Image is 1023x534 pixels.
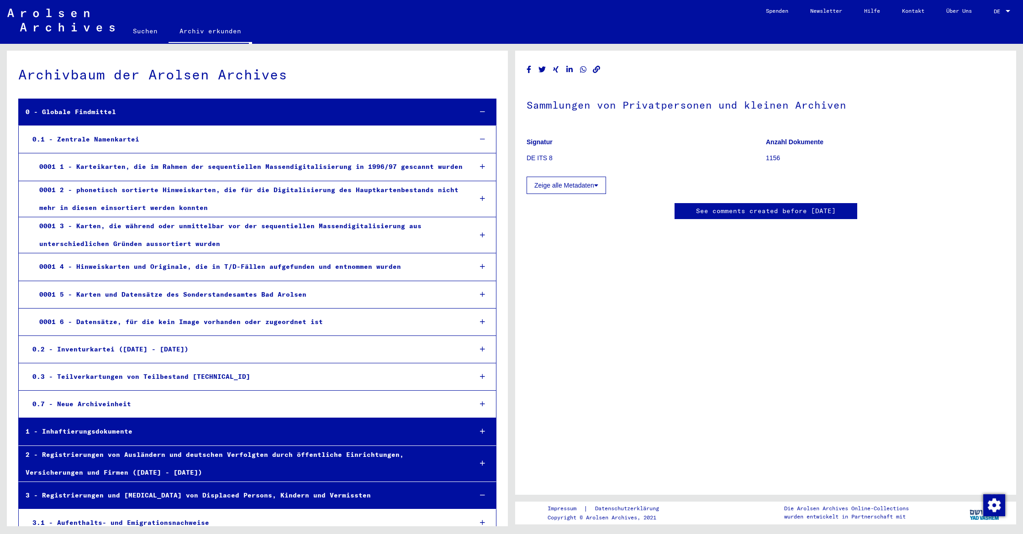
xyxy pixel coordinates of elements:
[592,64,601,75] button: Copy link
[994,8,1004,15] span: DE
[983,494,1005,516] div: Zustimmung ändern
[579,64,588,75] button: Share on WhatsApp
[18,64,496,85] div: Archivbaum der Arolsen Archives
[784,513,909,521] p: wurden entwickelt in Partnerschaft mit
[548,513,670,522] p: Copyright © Arolsen Archives, 2021
[26,514,464,532] div: 3.1 - Aufenthalts- und Emigrationsnachweise
[26,131,464,148] div: 0.1 - Zentrale Namenkartei
[696,206,836,216] a: See comments created before [DATE]
[32,217,464,253] div: 0001 3 - Karten, die während oder unmittelbar vor der sequentiellen Massendigitalisierung aus unt...
[565,64,575,75] button: Share on LinkedIn
[32,181,464,217] div: 0001 2 - phonetisch sortierte Hinweiskarten, die für die Digitalisierung des Hauptkartenbestands ...
[766,138,823,146] b: Anzahl Dokumente
[32,313,464,331] div: 0001 6 - Datensätze, für die kein Image vorhanden oder zugeordnet ist
[32,286,464,304] div: 0001 5 - Karten und Datensätze des Sonderstandesamtes Bad Arolsen
[26,368,464,386] div: 0.3 - Teilverkartungen von Teilbestand [TECHNICAL_ID]
[122,20,169,42] a: Suchen
[19,103,464,121] div: 0 - Globale Findmittel
[527,138,553,146] b: Signatur
[538,64,547,75] button: Share on Twitter
[19,423,464,440] div: 1 - Inhaftierungsdokumente
[7,9,115,31] img: Arolsen_neg.svg
[766,153,1005,163] p: 1156
[527,153,765,163] p: DE ITS 8
[968,501,1002,524] img: yv_logo.png
[527,84,1005,124] h1: Sammlungen von Privatpersonen und kleinen Archiven
[19,446,464,482] div: 2 - Registrierungen von Ausländern und deutschen Verfolgten durch öffentliche Einrichtungen, Vers...
[32,158,464,176] div: 0001 1 - Karteikarten, die im Rahmen der sequentiellen Massendigitalisierung in 1996/97 gescannt ...
[983,494,1005,516] img: Zustimmung ändern
[784,504,909,513] p: Die Arolsen Archives Online-Collections
[548,504,584,513] a: Impressum
[169,20,252,44] a: Archiv erkunden
[19,487,464,504] div: 3 - Registrierungen und [MEDICAL_DATA] von Displaced Persons, Kindern und Vermissten
[32,258,464,276] div: 0001 4 - Hinweiskarten und Originale, die in T/D-Fällen aufgefunden und entnommen wurden
[551,64,561,75] button: Share on Xing
[524,64,534,75] button: Share on Facebook
[548,504,670,513] div: |
[26,395,464,413] div: 0.7 - Neue Archiveinheit
[588,504,670,513] a: Datenschutzerklärung
[527,177,606,194] button: Zeige alle Metadaten
[26,340,464,358] div: 0.2 - Inventurkartei ([DATE] - [DATE])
